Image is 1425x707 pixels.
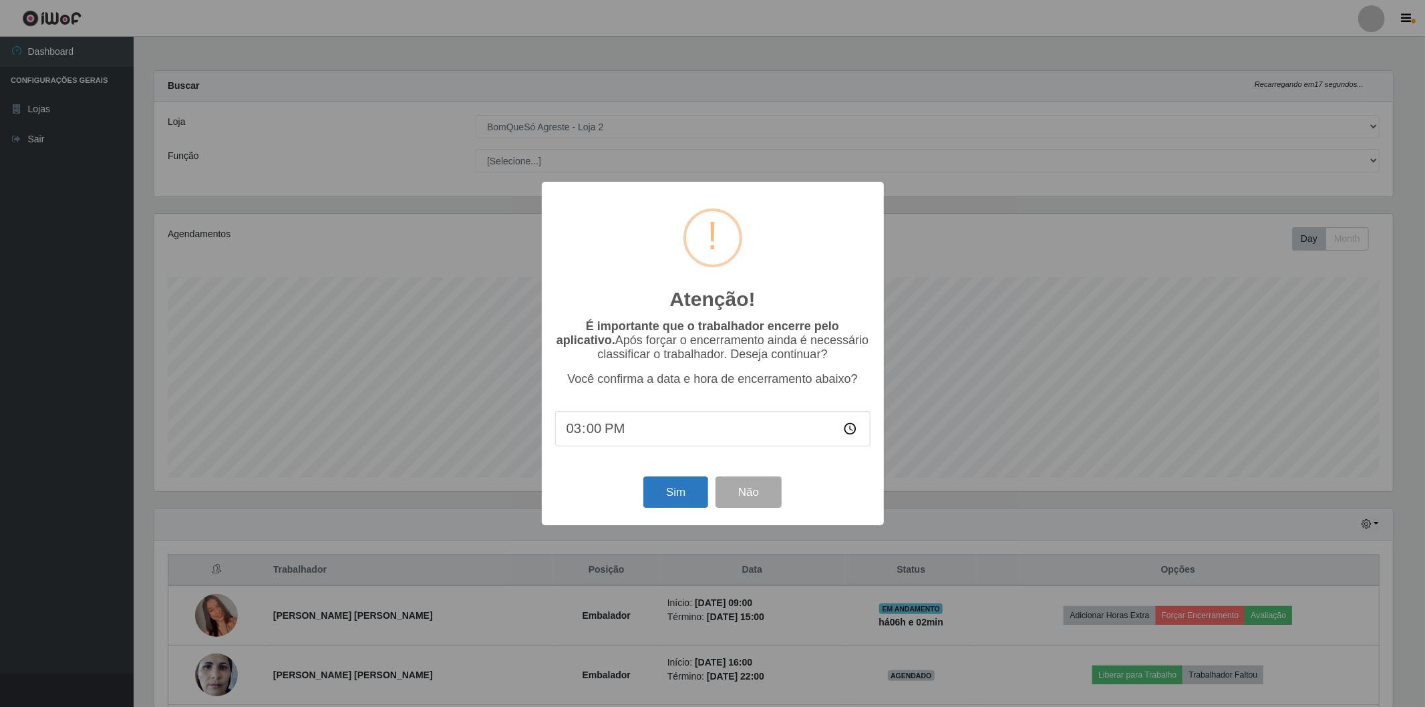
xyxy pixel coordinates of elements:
[669,287,755,311] h2: Atenção!
[555,372,870,386] p: Você confirma a data e hora de encerramento abaixo?
[716,476,782,508] button: Não
[557,319,839,347] b: É importante que o trabalhador encerre pelo aplicativo.
[643,476,708,508] button: Sim
[555,319,870,362] p: Após forçar o encerramento ainda é necessário classificar o trabalhador. Deseja continuar?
